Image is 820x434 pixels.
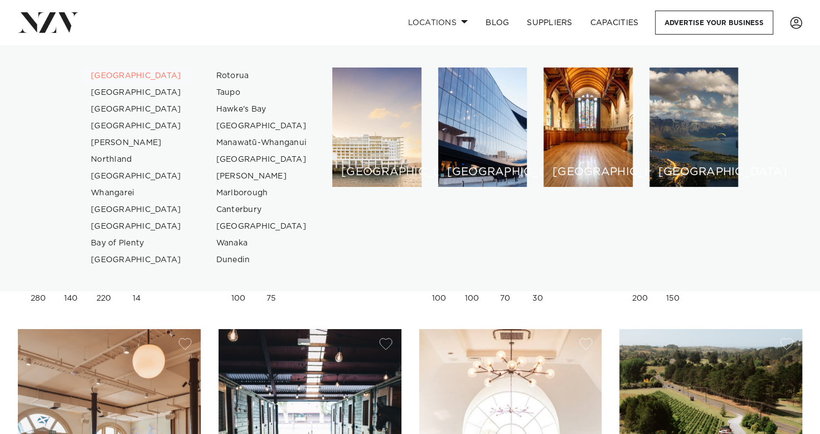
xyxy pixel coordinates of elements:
a: Queenstown venues [GEOGRAPHIC_DATA] [649,67,739,187]
a: Auckland venues [GEOGRAPHIC_DATA] [332,67,421,187]
a: [GEOGRAPHIC_DATA] [82,118,191,134]
a: [GEOGRAPHIC_DATA] [82,168,191,185]
h6: [GEOGRAPHIC_DATA] [552,166,624,178]
a: Hawke's Bay [207,101,316,118]
a: Christchurch venues [GEOGRAPHIC_DATA] [544,67,633,187]
a: Dunedin [207,252,316,268]
h6: [GEOGRAPHIC_DATA] [658,166,730,178]
a: [GEOGRAPHIC_DATA] [207,118,316,134]
a: Advertise your business [655,11,773,35]
a: Wellington venues [GEOGRAPHIC_DATA] [438,67,527,187]
a: [PERSON_NAME] [82,134,191,151]
a: Locations [399,11,477,35]
a: [GEOGRAPHIC_DATA] [82,84,191,101]
a: [GEOGRAPHIC_DATA] [207,218,316,235]
a: BLOG [477,11,518,35]
a: [GEOGRAPHIC_DATA] [82,218,191,235]
a: Capacities [581,11,648,35]
a: [GEOGRAPHIC_DATA] [207,151,316,168]
a: Northland [82,151,191,168]
a: Marlborough [207,185,316,201]
a: [GEOGRAPHIC_DATA] [82,101,191,118]
a: [PERSON_NAME] [207,168,316,185]
a: Canterbury [207,201,316,218]
a: Manawatū-Whanganui [207,134,316,151]
a: SUPPLIERS [518,11,581,35]
img: nzv-logo.png [18,12,79,32]
a: Whangarei [82,185,191,201]
a: Wanaka [207,235,316,252]
a: Rotorua [207,67,316,84]
a: [GEOGRAPHIC_DATA] [82,201,191,218]
a: [GEOGRAPHIC_DATA] [82,252,191,268]
a: Taupo [207,84,316,101]
h6: [GEOGRAPHIC_DATA] [341,166,413,178]
a: Bay of Plenty [82,235,191,252]
a: [GEOGRAPHIC_DATA] [82,67,191,84]
h6: [GEOGRAPHIC_DATA] [447,166,518,178]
